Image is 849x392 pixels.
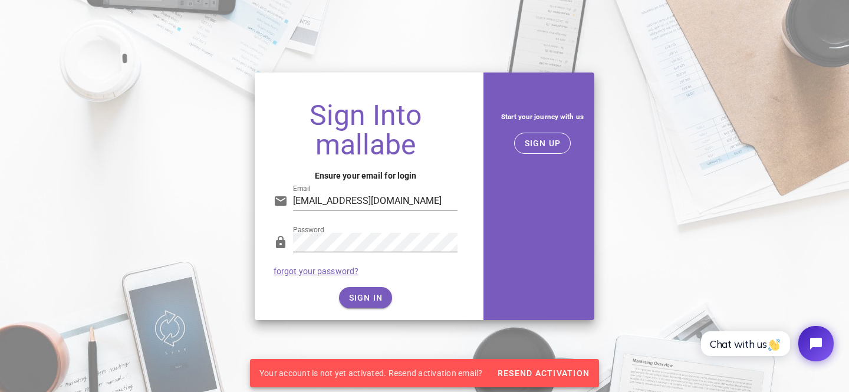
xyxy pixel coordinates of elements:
a: forgot your password? [274,266,358,276]
button: SIGN UP [514,133,571,154]
label: Password [293,226,324,235]
div: Your account is not yet activated. Resend activation email? [250,359,492,387]
button: SIGN IN [339,287,393,308]
h1: Sign Into mallabe [274,101,458,160]
span: SIGN IN [348,293,383,302]
h4: Ensure your email for login [274,169,458,182]
iframe: Tidio Chat [688,316,844,371]
span: SIGN UP [524,139,561,148]
button: Resend Activation [492,363,594,384]
label: Email [293,185,311,193]
span: Resend Activation [497,368,590,378]
h5: Start your journey with us [500,110,585,123]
